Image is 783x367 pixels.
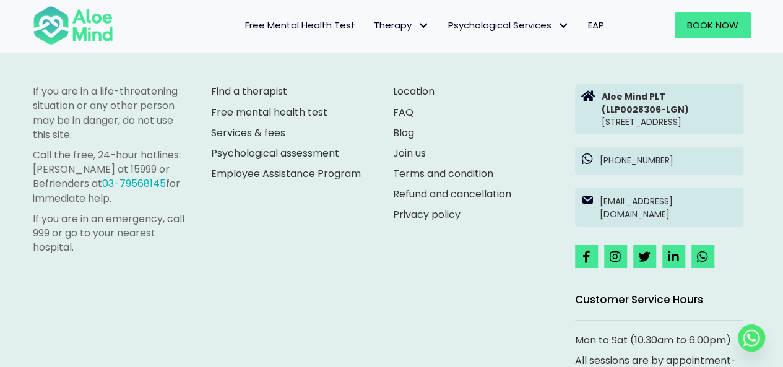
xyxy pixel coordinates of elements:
[211,84,287,98] a: Find a therapist
[687,19,738,32] span: Book Now
[33,148,186,205] p: Call the free, 24-hour hotlines: [PERSON_NAME] at 15999 or Befrienders at for immediate help.
[102,176,166,191] a: 03-79568145
[575,147,743,175] a: [PHONE_NUMBER]
[374,19,430,32] span: Therapy
[575,333,743,347] p: Mon to Sat (10.30am to 6.00pm)
[675,12,751,38] a: Book Now
[33,84,186,142] p: If you are in a life-threatening situation or any other person may be in danger, do not use this ...
[33,5,113,46] img: Aloe mind Logo
[600,195,737,220] p: [EMAIL_ADDRESS][DOMAIN_NAME]
[588,19,604,32] span: EAP
[393,207,461,222] a: Privacy policy
[365,12,439,38] a: TherapyTherapy: submenu
[393,84,435,98] a: Location
[600,154,737,166] p: [PHONE_NUMBER]
[393,146,426,160] a: Join us
[602,103,689,116] strong: (LLP0028306-LGN)
[211,166,361,181] a: Employee Assistance Program
[211,105,327,119] a: Free mental health test
[439,12,579,38] a: Psychological ServicesPsychological Services: submenu
[129,12,613,38] nav: Menu
[33,212,186,255] p: If you are in an emergency, call 999 or go to your nearest hospital.
[245,19,355,32] span: Free Mental Health Test
[415,17,433,35] span: Therapy: submenu
[575,292,703,307] span: Customer Service Hours
[602,90,665,103] strong: Aloe Mind PLT
[575,84,743,134] a: Aloe Mind PLT(LLP0028306-LGN)[STREET_ADDRESS]
[236,12,365,38] a: Free Mental Health Test
[738,324,765,352] a: Whatsapp
[393,105,413,119] a: FAQ
[211,146,339,160] a: Psychological assessment
[579,12,613,38] a: EAP
[555,17,573,35] span: Psychological Services: submenu
[448,19,569,32] span: Psychological Services
[575,188,743,227] a: [EMAIL_ADDRESS][DOMAIN_NAME]
[602,90,737,128] p: [STREET_ADDRESS]
[393,166,493,181] a: Terms and condition
[393,126,414,140] a: Blog
[211,126,285,140] a: Services & fees
[393,187,511,201] a: Refund and cancellation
